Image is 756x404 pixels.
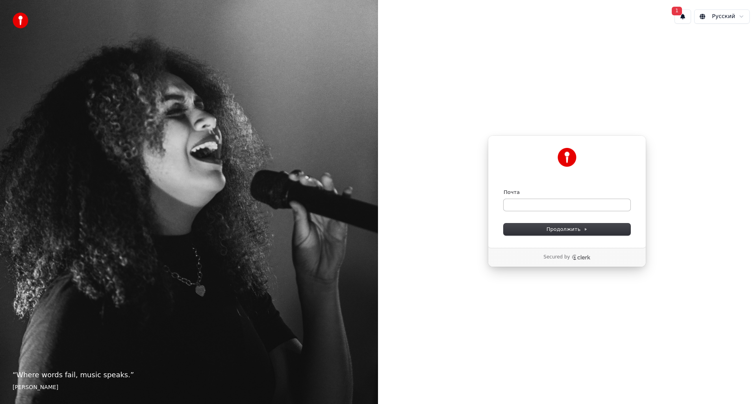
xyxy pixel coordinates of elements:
span: Продолжить [547,226,588,233]
img: Youka [558,148,576,167]
button: Продолжить [504,223,630,235]
p: Secured by [543,254,570,260]
label: Почта [504,189,520,196]
img: youka [13,13,28,28]
a: Clerk logo [572,255,591,260]
button: 1 [674,9,691,24]
p: “ Where words fail, music speaks. ” [13,369,365,380]
span: 1 [672,7,682,15]
footer: [PERSON_NAME] [13,384,365,391]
